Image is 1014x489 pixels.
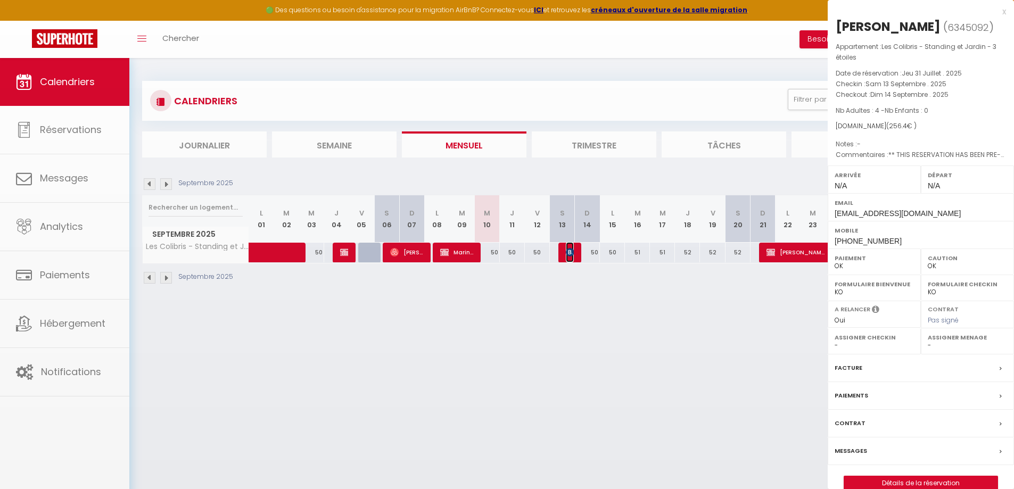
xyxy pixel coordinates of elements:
[828,5,1006,18] div: x
[836,42,1006,63] p: Appartement :
[928,253,1007,263] label: Caution
[886,121,917,130] span: ( € )
[836,89,1006,100] p: Checkout :
[928,181,940,190] span: N/A
[865,79,946,88] span: Sam 13 Septembre . 2025
[836,121,1006,131] div: [DOMAIN_NAME]
[835,253,914,263] label: Paiement
[889,121,907,130] span: 256.4
[928,279,1007,289] label: Formulaire Checkin
[835,181,847,190] span: N/A
[836,139,1006,150] p: Notes :
[836,79,1006,89] p: Checkin :
[947,21,989,34] span: 6345092
[835,225,1007,236] label: Mobile
[872,305,879,317] i: Sélectionner OUI si vous souhaiter envoyer les séquences de messages post-checkout
[835,390,868,401] label: Paiements
[943,20,994,35] span: ( )
[835,279,914,289] label: Formulaire Bienvenue
[836,106,928,115] span: Nb Adultes : 4 -
[835,362,862,374] label: Facture
[835,305,870,314] label: A relancer
[835,418,865,429] label: Contrat
[928,170,1007,180] label: Départ
[836,68,1006,79] p: Date de réservation :
[870,90,949,99] span: Dim 14 Septembre . 2025
[836,150,1006,160] p: Commentaires :
[835,445,867,457] label: Messages
[835,332,914,343] label: Assigner Checkin
[928,332,1007,343] label: Assigner Menage
[928,316,959,325] span: Pas signé
[836,18,941,35] div: [PERSON_NAME]
[835,237,902,245] span: [PHONE_NUMBER]
[836,42,996,62] span: Les Colibris - Standing et Jardin - 3 étoiles
[902,69,962,78] span: Jeu 31 Juillet . 2025
[928,305,959,312] label: Contrat
[835,170,914,180] label: Arrivée
[835,209,961,218] span: [EMAIL_ADDRESS][DOMAIN_NAME]
[9,4,40,36] button: Ouvrir le widget de chat LiveChat
[857,139,861,148] span: -
[835,197,1007,208] label: Email
[885,106,928,115] span: Nb Enfants : 0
